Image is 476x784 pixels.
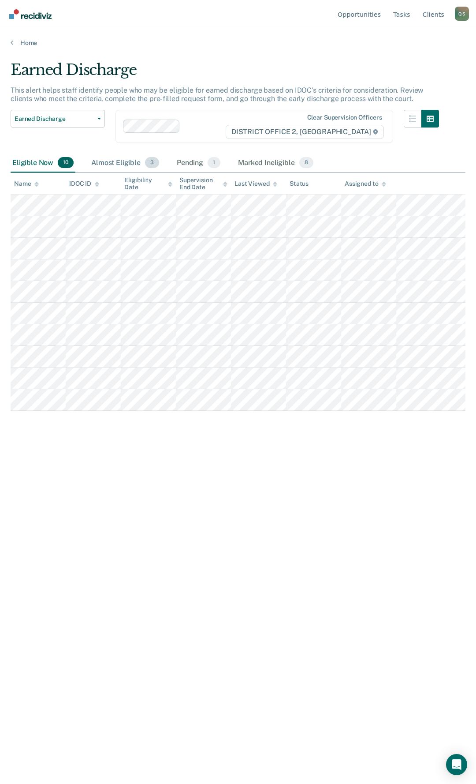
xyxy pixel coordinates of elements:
span: 10 [58,157,74,169]
div: Almost Eligible3 [89,154,161,173]
div: Earned Discharge [11,61,439,86]
div: Eligible Now10 [11,154,75,173]
div: Q S [455,7,469,21]
div: Last Viewed [234,180,277,188]
div: Pending1 [175,154,222,173]
div: Supervision End Date [179,176,227,191]
div: Eligibility Date [124,176,172,191]
a: Home [11,39,465,47]
div: Status [290,180,309,188]
button: Earned Discharge [11,110,105,128]
span: 1 [208,157,220,169]
div: IDOC ID [69,180,99,188]
span: 3 [145,157,159,169]
button: Profile dropdown button [455,7,469,21]
p: This alert helps staff identify people who may be eligible for earned discharge based on IDOC’s c... [11,86,423,103]
div: Name [14,180,39,188]
div: Assigned to [345,180,386,188]
span: 8 [299,157,313,169]
div: Open Intercom Messenger [446,754,467,775]
div: Clear supervision officers [307,114,382,121]
span: Earned Discharge [15,115,94,123]
span: DISTRICT OFFICE 2, [GEOGRAPHIC_DATA] [226,125,384,139]
img: Recidiviz [9,9,52,19]
div: Marked Ineligible8 [236,154,315,173]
